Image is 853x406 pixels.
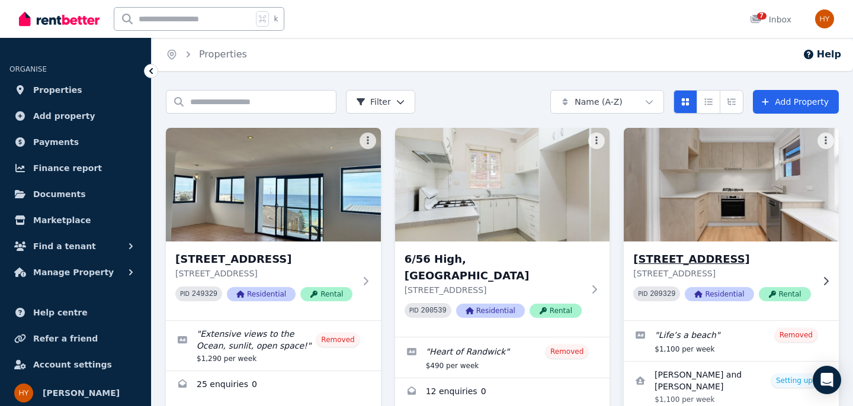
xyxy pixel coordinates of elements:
code: 209329 [650,290,675,298]
span: Manage Property [33,265,114,279]
span: Rental [300,287,352,301]
img: 6/4 Severn Street, Maroubra [166,128,381,241]
a: Finance report [9,156,142,180]
span: Documents [33,187,86,201]
button: Filter [346,90,415,114]
span: Rental [530,304,582,318]
button: Name (A-Z) [550,90,664,114]
span: 7 [757,12,767,20]
img: 6/56 High, Randwick [395,128,610,241]
img: RentBetter [19,10,100,28]
button: Manage Property [9,260,142,284]
p: [STREET_ADDRESS] [175,268,355,279]
a: Help centre [9,301,142,324]
span: Add property [33,109,95,123]
button: More options [360,133,376,149]
span: k [274,14,278,24]
button: Compact list view [697,90,720,114]
a: 6/292 Clovelly Road, Clovelly[STREET_ADDRESS][STREET_ADDRESS]PID 209329ResidentialRental [624,128,839,320]
span: Finance report [33,161,102,175]
a: Properties [199,49,247,60]
span: Residential [227,287,296,301]
a: Edit listing: Heart of Randwick [395,337,610,378]
a: Enquiries for 6/4 Severn Street, Maroubra [166,371,381,399]
span: ORGANISE [9,65,47,73]
span: Find a tenant [33,239,96,253]
img: Helen Yiallouros [14,384,33,402]
a: Marketplace [9,208,142,232]
a: 6/4 Severn Street, Maroubra[STREET_ADDRESS][STREET_ADDRESS]PID 249329ResidentialRental [166,128,381,320]
a: 6/56 High, Randwick6/56 High, [GEOGRAPHIC_DATA][STREET_ADDRESS]PID 200539ResidentialRental [395,128,610,337]
img: Helen Yiallouros [815,9,834,28]
a: Edit listing: Extensive views to the Ocean, sunlit, open space! [166,321,381,370]
button: Find a tenant [9,234,142,258]
a: Add Property [753,90,839,114]
h3: [STREET_ADDRESS] [633,251,813,268]
span: Name (A-Z) [575,96,623,108]
div: Open Intercom Messenger [813,366,841,394]
a: Payments [9,130,142,154]
span: [PERSON_NAME] [43,386,120,400]
code: 200539 [421,307,447,315]
span: Properties [33,83,82,97]
a: Documents [9,182,142,206]
span: Rental [759,287,811,301]
span: Residential [456,304,525,318]
button: More options [817,133,834,149]
small: PID [180,291,190,297]
small: PID [409,307,419,314]
button: Help [803,47,841,62]
div: Inbox [750,14,791,25]
a: Edit listing: Life’s a beach [624,321,839,361]
p: [STREET_ADDRESS] [633,268,813,279]
button: Expanded list view [720,90,743,114]
button: Card view [674,90,697,114]
button: More options [588,133,605,149]
span: Help centre [33,305,88,320]
span: Refer a friend [33,331,98,346]
span: Residential [685,287,753,301]
div: View options [674,90,743,114]
a: Add property [9,104,142,128]
a: Account settings [9,353,142,376]
code: 249329 [192,290,217,298]
span: Filter [356,96,391,108]
img: 6/292 Clovelly Road, Clovelly [618,125,844,244]
a: Properties [9,78,142,102]
p: [STREET_ADDRESS] [405,284,584,296]
nav: Breadcrumb [152,38,261,71]
a: Refer a friend [9,327,142,350]
h3: [STREET_ADDRESS] [175,251,355,268]
span: Payments [33,135,79,149]
span: Marketplace [33,213,91,227]
h3: 6/56 High, [GEOGRAPHIC_DATA] [405,251,584,284]
span: Account settings [33,357,112,372]
small: PID [638,291,647,297]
